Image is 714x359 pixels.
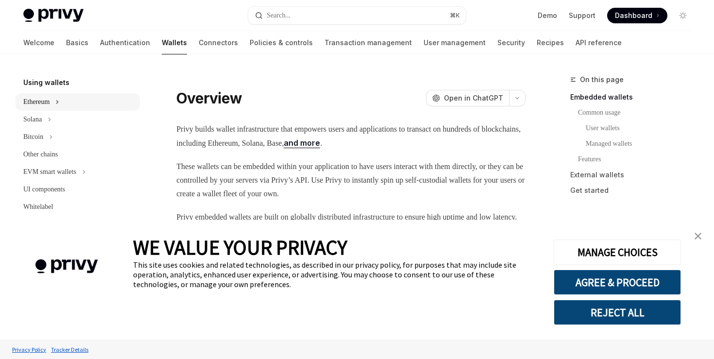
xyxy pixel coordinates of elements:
[554,239,681,265] button: MANAGE CHOICES
[576,31,622,54] a: API reference
[570,89,698,105] a: Embedded wallets
[267,10,290,21] div: Search...
[176,122,526,150] span: Privy builds wallet infrastructure that empowers users and applications to transact on hundreds o...
[23,77,69,88] h5: Using wallets
[607,8,667,23] a: Dashboard
[66,31,88,54] a: Basics
[497,31,525,54] a: Security
[133,260,539,289] div: This site uses cookies and related technologies, as described in our privacy policy, for purposes...
[133,235,347,260] span: WE VALUE YOUR PRIVACY
[538,11,557,20] a: Demo
[578,152,698,167] a: Features
[578,105,698,120] a: Common usage
[23,31,54,54] a: Welcome
[23,149,58,160] div: Other chains
[248,7,465,24] button: Search...⌘K
[615,11,652,20] span: Dashboard
[284,138,320,148] a: and more
[16,146,140,163] a: Other chains
[23,9,84,22] img: light logo
[176,210,526,251] span: Privy embedded wallets are built on globally distributed infrastructure to ensure high uptime and...
[570,167,698,183] a: External wallets
[426,90,509,106] button: Open in ChatGPT
[23,201,53,213] div: Whitelabel
[16,181,140,198] a: UI components
[199,31,238,54] a: Connectors
[424,31,486,54] a: User management
[444,93,503,103] span: Open in ChatGPT
[16,198,140,216] a: Whitelabel
[586,120,698,136] a: User wallets
[23,96,50,108] div: Ethereum
[554,270,681,295] button: AGREE & PROCEED
[580,74,624,85] span: On this page
[23,131,43,143] div: Bitcoin
[695,233,701,239] img: close banner
[537,31,564,54] a: Recipes
[450,12,460,19] span: ⌘ K
[569,11,595,20] a: Support
[49,341,91,358] a: Tracker Details
[554,300,681,325] button: REJECT ALL
[23,184,65,195] div: UI components
[570,183,698,198] a: Get started
[23,166,76,178] div: EVM smart wallets
[688,226,708,246] a: close banner
[176,160,526,201] span: These wallets can be embedded within your application to have users interact with them directly, ...
[100,31,150,54] a: Authentication
[15,245,119,288] img: company logo
[162,31,187,54] a: Wallets
[176,89,242,107] h1: Overview
[10,341,49,358] a: Privacy Policy
[324,31,412,54] a: Transaction management
[250,31,313,54] a: Policies & controls
[23,114,42,125] div: Solana
[675,8,691,23] button: Toggle dark mode
[586,136,698,152] a: Managed wallets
